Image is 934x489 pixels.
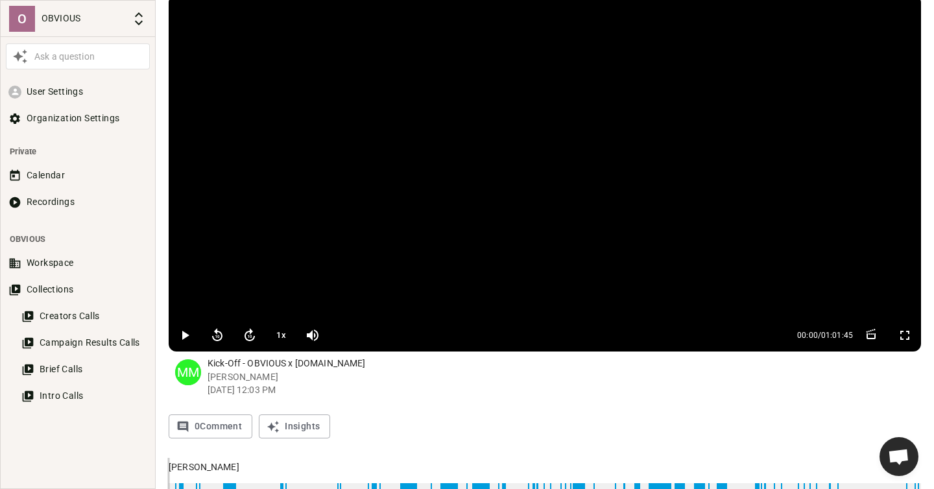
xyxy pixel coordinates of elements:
[175,359,201,385] div: MM
[6,190,150,214] button: Recordings
[9,45,31,67] button: Awesile Icon
[880,437,918,476] div: Ouvrir le chat
[9,6,35,32] div: O
[208,357,921,370] p: Kick-Off - OBVIOUS x [DOMAIN_NAME]
[31,50,147,64] div: Ask a question
[797,329,853,341] span: 00:00 / 01:01:45
[19,384,150,408] button: Intro Calls
[42,12,126,25] p: OBVIOUS
[259,414,330,438] button: Insights
[6,251,150,275] button: Workspace
[19,331,150,355] button: Campaign Results Calls
[6,163,150,187] button: Calendar
[6,106,150,130] button: Organization Settings
[208,370,921,396] p: [PERSON_NAME] [DATE] 12:03 PM
[6,139,150,163] li: Private
[169,414,252,438] button: 0Comment
[269,322,293,348] button: 1x
[6,227,150,251] li: OBVIOUS
[6,80,150,104] button: User Settings
[6,278,150,302] button: Collections
[19,304,150,328] button: Creators Calls
[19,357,150,381] button: Brief Calls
